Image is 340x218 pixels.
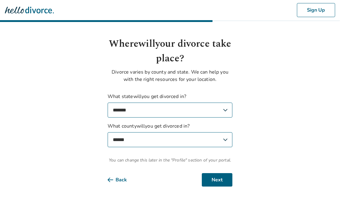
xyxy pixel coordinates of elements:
label: What county will you get divorced in? [108,122,232,147]
p: Divorce varies by county and state. We can help you with the right resources for your location. [108,68,232,83]
h1: Where will your divorce take place? [108,37,232,66]
select: What statewillyou get divorced in? [108,103,232,118]
span: You can change this later in the "Profile" section of your portal. [108,157,232,163]
label: What state will you get divorced in? [108,93,232,118]
button: Sign Up [297,3,335,17]
select: What countywillyou get divorced in? [108,132,232,147]
button: Next [202,173,232,187]
button: Back [108,173,137,187]
img: Hello Divorce Logo [5,4,54,16]
iframe: Chat Widget [309,189,340,218]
